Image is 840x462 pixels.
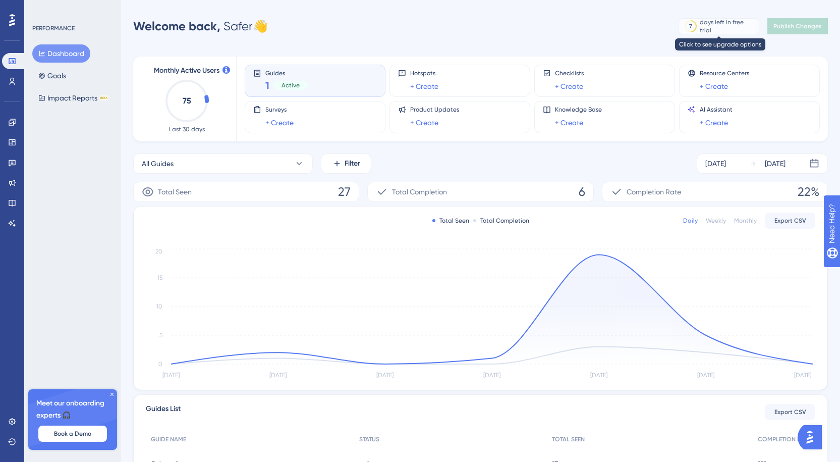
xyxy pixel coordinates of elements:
[265,106,294,114] span: Surveys
[700,80,728,92] a: + Create
[555,106,602,114] span: Knowledge Base
[269,372,287,379] tspan: [DATE]
[265,117,294,129] a: + Create
[376,372,394,379] tspan: [DATE]
[183,96,191,106] text: 75
[700,117,728,129] a: + Create
[798,422,828,452] iframe: UserGuiding AI Assistant Launcher
[24,3,63,15] span: Need Help?
[705,158,726,170] div: [DATE]
[765,404,815,420] button: Export CSV
[689,22,692,30] div: 7
[734,217,757,225] div: Monthly
[700,106,733,114] span: AI Assistant
[345,158,360,170] span: Filter
[146,403,181,421] span: Guides List
[579,184,585,200] span: 6
[700,18,756,34] div: days left in free trial
[154,65,219,77] span: Monthly Active Users
[169,125,205,133] span: Last 30 days
[338,184,351,200] span: 27
[133,19,220,33] span: Welcome back,
[697,372,714,379] tspan: [DATE]
[156,303,162,310] tspan: 10
[410,117,438,129] a: + Create
[151,435,186,443] span: GUIDE NAME
[32,44,90,63] button: Dashboard
[133,153,313,174] button: All Guides
[590,372,607,379] tspan: [DATE]
[99,95,108,100] div: BETA
[798,184,819,200] span: 22%
[473,217,529,225] div: Total Completion
[36,397,109,422] span: Meet our onboarding experts 🎧
[392,186,447,198] span: Total Completion
[359,435,379,443] span: STATUS
[265,78,269,92] span: 1
[133,18,268,34] div: Safer 👋
[410,106,459,114] span: Product Updates
[555,69,584,77] span: Checklists
[321,153,371,174] button: Filter
[155,248,162,255] tspan: 20
[432,217,469,225] div: Total Seen
[32,89,115,107] button: Impact ReportsBETA
[774,217,806,225] span: Export CSV
[552,435,585,443] span: TOTAL SEEN
[700,69,749,77] span: Resource Centers
[773,22,822,30] span: Publish Changes
[162,372,180,379] tspan: [DATE]
[683,217,698,225] div: Daily
[265,69,308,76] span: Guides
[142,158,174,170] span: All Guides
[555,80,583,92] a: + Create
[159,332,162,339] tspan: 5
[555,117,583,129] a: + Create
[774,408,806,416] span: Export CSV
[157,274,162,281] tspan: 15
[32,24,75,32] div: PERFORMANCE
[483,372,500,379] tspan: [DATE]
[706,217,726,225] div: Weekly
[410,80,438,92] a: + Create
[410,69,438,77] span: Hotspots
[794,372,811,379] tspan: [DATE]
[627,186,681,198] span: Completion Rate
[767,18,828,34] button: Publish Changes
[758,435,810,443] span: COMPLETION RATE
[158,361,162,368] tspan: 0
[765,213,815,229] button: Export CSV
[282,81,300,89] span: Active
[158,186,192,198] span: Total Seen
[54,430,91,438] span: Book a Demo
[38,426,107,442] button: Book a Demo
[765,158,786,170] div: [DATE]
[32,67,72,85] button: Goals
